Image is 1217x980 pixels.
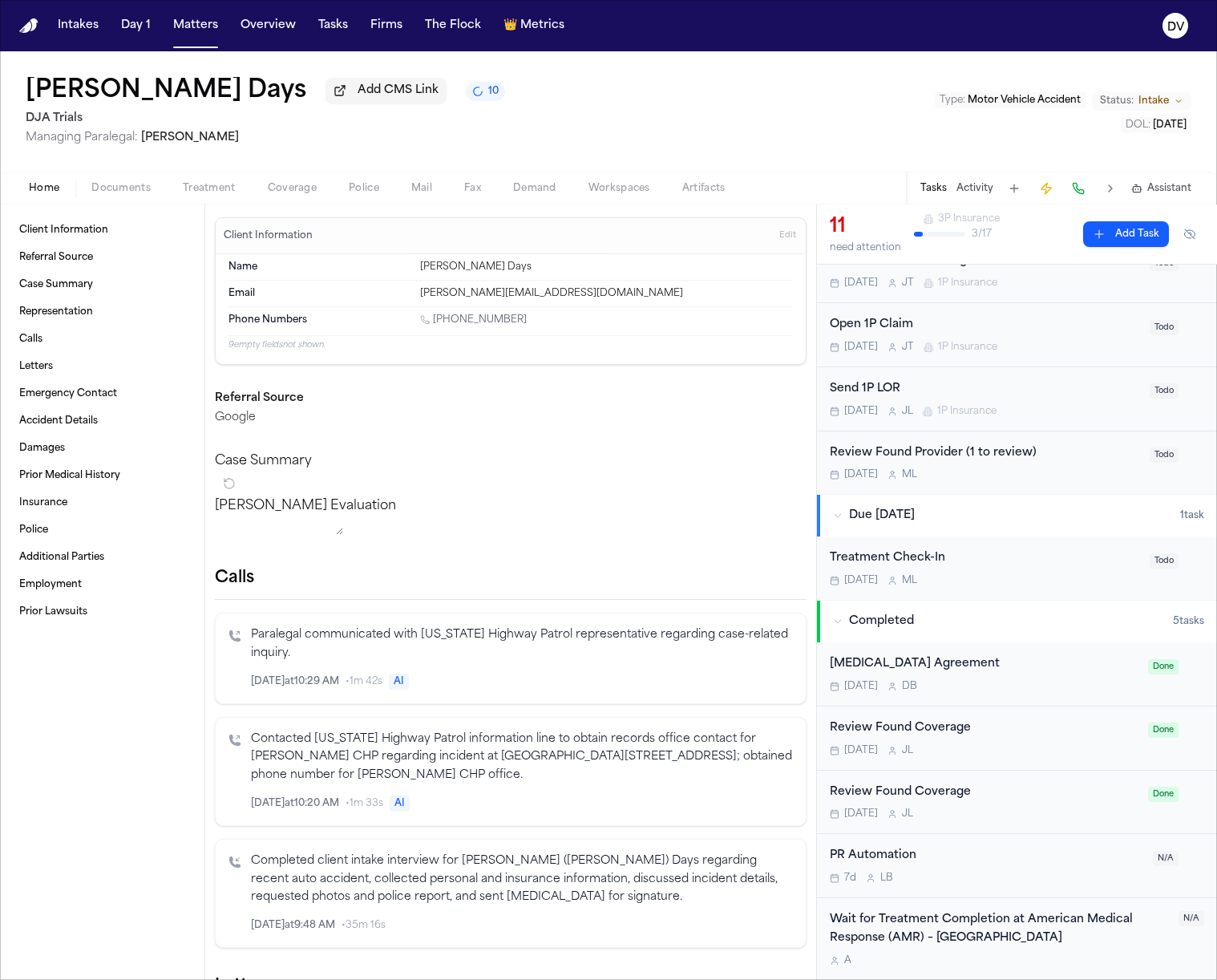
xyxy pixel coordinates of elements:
button: crownMetrics [497,11,571,40]
button: Intakes [51,11,105,40]
a: Accident Details [13,408,192,434]
a: Police [13,517,192,543]
span: M L [902,574,917,587]
button: Edit DOL: 2025-09-26 [1121,117,1191,133]
span: [DATE] [844,341,878,354]
span: 3P Insurance [938,213,1000,225]
div: Open task: Retainer Agreement [817,642,1217,707]
span: N/A [1179,911,1204,926]
span: AI [389,674,409,690]
span: Motor Vehicle Accident [968,95,1081,105]
a: Call 1 (831) 915-0927 [420,314,527,326]
span: Due [DATE] [849,508,915,524]
button: Create Immediate Task [1035,177,1057,200]
a: Letters [13,354,192,379]
h2: Case Summary [215,452,807,471]
button: Edit matter name [26,77,306,106]
span: Intake [1138,95,1169,107]
span: Todo [1150,447,1179,463]
span: [DATE] at 10:29 AM [251,675,339,688]
a: Home [19,18,38,34]
button: Add CMS Link [325,78,447,103]
span: [DATE] [844,468,878,481]
span: 1P Insurance [938,277,997,290]
a: Tasks [312,11,354,40]
button: Change status from Intake [1092,91,1191,111]
span: Todo [1150,383,1179,399]
a: Representation [13,299,192,325]
span: Treatment [183,182,236,195]
h3: Referral Source [215,391,807,407]
span: Police [349,182,379,195]
span: 1 task [1180,509,1204,522]
span: • 1m 42s [346,675,382,688]
div: Open task: Review Found Provider (1 to review) [817,431,1217,495]
span: [DATE] [844,405,878,418]
span: Workspaces [588,182,650,195]
span: 10 [488,85,499,98]
button: Add Task [1083,221,1169,247]
span: Done [1148,787,1179,802]
div: Review Found Provider (1 to review) [830,444,1140,463]
div: PR Automation [830,847,1143,865]
div: Review Found Coverage [830,719,1138,738]
button: Day 1 [115,11,157,40]
span: Done [1148,723,1179,738]
h2: DJA Trials [26,109,505,128]
span: Demand [513,182,556,195]
a: Prior Medical History [13,463,192,488]
p: Google [215,410,807,426]
span: [DATE] [844,808,878,820]
button: Matters [167,11,224,40]
dt: Email [228,287,410,300]
a: Damages [13,435,192,461]
button: Tasks [920,182,947,195]
a: Client Information [13,217,192,243]
a: Emergency Contact [13,381,192,407]
span: L B [880,872,893,885]
a: Employment [13,572,192,597]
div: need attention [830,241,901,254]
p: [PERSON_NAME] Evaluation [215,496,807,516]
span: Artifacts [682,182,726,195]
span: [PERSON_NAME] [141,132,239,144]
button: Make a Call [1067,177,1090,200]
div: Wait for Treatment Completion at American Medical Response (AMR) – [GEOGRAPHIC_DATA] [830,911,1169,948]
p: Completed client intake interview for [PERSON_NAME] ([PERSON_NAME]) Days regarding recent auto ac... [251,852,793,907]
div: [PERSON_NAME] Days [420,261,793,273]
button: Assistant [1131,182,1191,195]
button: Edit Type: Motor Vehicle Accident [935,92,1086,108]
p: Paralegal communicated with [US_STATE] Highway Patrol representative regarding case-related inquiry. [251,626,793,663]
div: Open task: Send 1P LOR [817,367,1217,431]
span: N/A [1153,851,1179,866]
div: Treatment Check-In [830,549,1140,568]
span: 5 task s [1173,615,1204,628]
span: Done [1148,659,1179,674]
span: [DATE] [844,744,878,757]
a: Additional Parties [13,545,192,570]
span: • 1m 33s [346,797,383,810]
button: The Flock [418,11,487,40]
h2: Calls [215,567,807,589]
span: J L [902,405,913,418]
div: Open task: Wait for Treatment Completion at American Medical Response (AMR) – San Benito County [817,898,1217,980]
span: 1P Insurance [938,341,997,354]
p: 9 empty fields not shown. [228,339,793,351]
div: [PERSON_NAME][EMAIL_ADDRESS][DOMAIN_NAME] [420,287,793,300]
div: [MEDICAL_DATA] Agreement [830,655,1138,674]
span: [DATE] at 9:48 AM [251,919,335,932]
div: Open task: Open 1P Claim [817,303,1217,367]
span: Phone Numbers [228,314,307,326]
span: [DATE] [844,574,878,587]
span: 3 / 17 [972,228,992,241]
a: Case Summary [13,272,192,298]
span: Status: [1100,95,1134,107]
span: [DATE] [844,680,878,693]
span: J T [902,341,914,354]
button: Hide completed tasks (⌘⇧H) [1175,221,1204,247]
span: 7d [844,872,856,885]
